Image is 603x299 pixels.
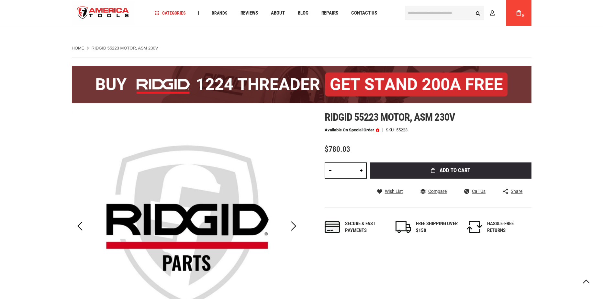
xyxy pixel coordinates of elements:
img: returns [467,221,482,233]
img: payments [325,221,340,233]
a: Categories [152,9,189,17]
div: 55223 [396,128,408,132]
a: Reviews [238,9,261,17]
span: Contact Us [351,11,377,16]
button: Add to Cart [370,162,531,179]
a: Repairs [318,9,341,17]
div: Secure & fast payments [345,220,387,234]
span: 0 [522,14,524,17]
span: Share [511,189,522,194]
span: Repairs [321,11,338,16]
p: Available on Special Order [325,128,379,132]
span: Compare [428,189,447,194]
strong: RIDGID 55223 MOTOR, ASM 230V [92,46,158,50]
a: store logo [72,1,135,25]
span: Ridgid 55223 motor, asm 230v [325,111,455,123]
a: Blog [295,9,311,17]
img: America Tools [72,1,135,25]
a: Home [72,45,84,51]
span: Brands [212,11,228,15]
span: Blog [298,11,308,16]
a: About [268,9,288,17]
img: shipping [396,221,411,233]
div: FREE SHIPPING OVER $150 [416,220,458,234]
span: About [271,11,285,16]
img: BOGO: Buy the RIDGID® 1224 Threader (26092), get the 92467 200A Stand FREE! [72,66,531,103]
span: Call Us [472,189,486,194]
a: Brands [209,9,230,17]
span: Categories [155,11,186,15]
strong: SKU [386,128,396,132]
a: Call Us [464,188,486,194]
a: Contact Us [348,9,380,17]
span: Reviews [240,11,258,16]
span: Wish List [385,189,403,194]
span: Add to Cart [440,168,470,173]
button: Search [472,7,484,19]
a: Wish List [377,188,403,194]
a: Compare [420,188,447,194]
div: HASSLE-FREE RETURNS [487,220,529,234]
span: $780.03 [325,145,350,154]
